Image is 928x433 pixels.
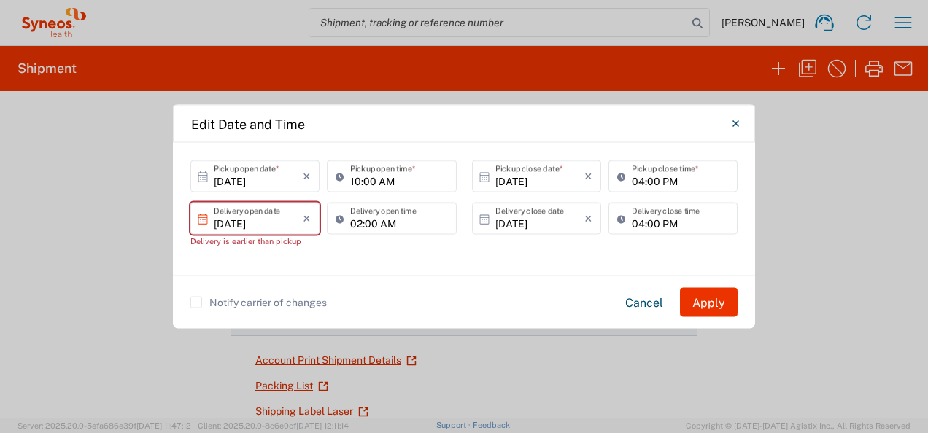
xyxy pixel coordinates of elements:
button: Close [721,109,750,139]
i: × [303,165,311,188]
h4: Edit Date and Time [191,114,305,133]
div: Delivery is earlier than pickup [190,235,320,248]
button: Apply [680,288,738,317]
i: × [584,207,592,230]
i: × [584,165,592,188]
label: Notify carrier of changes [190,297,327,308]
button: Cancel [614,288,675,317]
i: × [303,207,311,230]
